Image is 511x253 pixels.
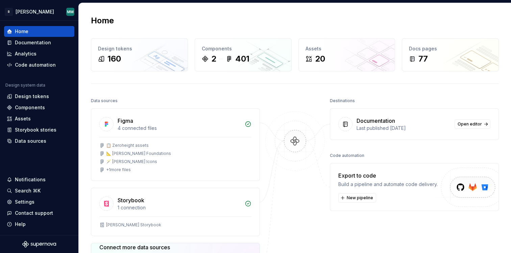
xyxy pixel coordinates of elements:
[15,187,41,194] div: Search ⌘K
[4,208,74,218] button: Contact support
[118,196,144,204] div: Storybook
[4,60,74,70] a: Code automation
[4,37,74,48] a: Documentation
[4,124,74,135] a: Storybook stories
[418,53,428,64] div: 77
[15,50,36,57] div: Analytics
[15,115,31,122] div: Assets
[118,125,241,132] div: 4 connected files
[4,26,74,37] a: Home
[67,9,74,15] div: MM
[118,117,133,125] div: Figma
[16,8,54,15] div: [PERSON_NAME]
[91,108,260,181] a: Figma4 connected files📋 Zeroheight assets📐 [PERSON_NAME] Foundations🪄 [PERSON_NAME] Icons+1more f...
[98,45,181,52] div: Design tokens
[4,174,74,185] button: Notifications
[99,243,194,251] div: Connect more data sources
[106,222,161,228] div: [PERSON_NAME] Storybook
[91,38,188,71] a: Design tokens160
[357,117,395,125] div: Documentation
[338,181,438,188] div: Build a pipeline and automate code delivery.
[15,104,45,111] div: Components
[15,199,34,205] div: Settings
[455,119,490,129] a: Open editor
[330,151,364,160] div: Code automation
[15,93,49,100] div: Design tokens
[347,195,373,201] span: New pipeline
[1,4,77,19] button: R[PERSON_NAME]MM
[107,53,121,64] div: 160
[15,210,53,216] div: Contact support
[298,38,395,71] a: Assets20
[15,138,46,144] div: Data sources
[22,241,56,248] svg: Supernova Logo
[15,39,51,46] div: Documentation
[91,15,114,26] h2: Home
[15,62,56,68] div: Code automation
[4,136,74,146] a: Data sources
[118,204,241,211] div: 1 connection
[409,45,492,52] div: Docs pages
[4,48,74,59] a: Analytics
[15,28,28,35] div: Home
[4,219,74,230] button: Help
[357,125,451,132] div: Last published [DATE]
[5,83,45,88] div: Design system data
[338,193,376,203] button: New pipeline
[195,38,292,71] a: Components2401
[458,121,482,127] span: Open editor
[4,113,74,124] a: Assets
[338,171,438,180] div: Export to code
[91,96,118,106] div: Data sources
[15,221,26,228] div: Help
[306,45,388,52] div: Assets
[5,8,13,16] div: R
[202,45,285,52] div: Components
[4,197,74,207] a: Settings
[106,167,131,172] div: + 1 more files
[15,127,56,133] div: Storybook stories
[235,53,249,64] div: 401
[106,159,157,164] div: 🪄 [PERSON_NAME] Icons
[315,53,325,64] div: 20
[4,185,74,196] button: Search ⌘K
[211,53,216,64] div: 2
[106,143,149,148] div: 📋 Zeroheight assets
[4,102,74,113] a: Components
[15,176,46,183] div: Notifications
[330,96,355,106] div: Destinations
[91,188,260,236] a: Storybook1 connection[PERSON_NAME] Storybook
[402,38,499,71] a: Docs pages77
[106,151,171,156] div: 📐 [PERSON_NAME] Foundations
[4,91,74,102] a: Design tokens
